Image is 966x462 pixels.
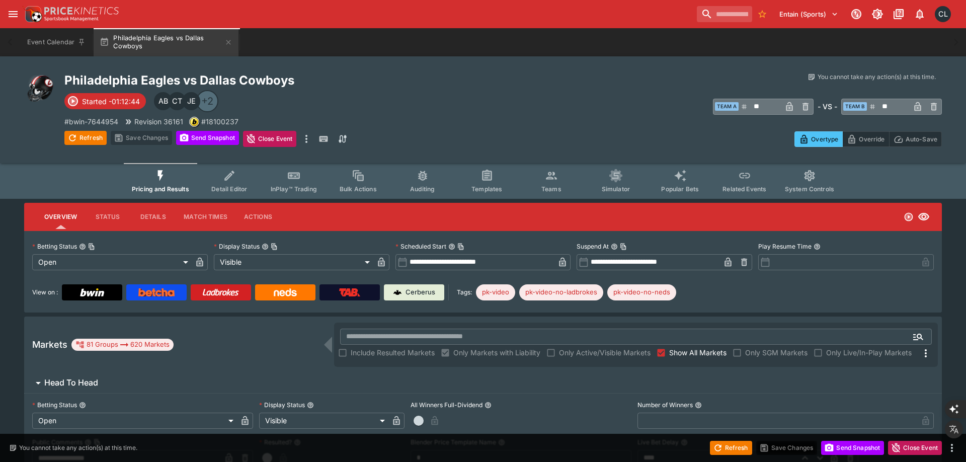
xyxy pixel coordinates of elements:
[611,243,618,250] button: Suspend AtCopy To Clipboard
[920,347,932,359] svg: More
[448,243,455,250] button: Scheduled StartCopy To Clipboard
[826,347,912,358] span: Only Live/In-Play Markets
[243,131,297,147] button: Close Event
[821,441,884,455] button: Send Snapshot
[773,6,844,22] button: Select Tenant
[134,116,183,127] p: Revision 36161
[94,28,238,56] button: Philadelphia Eagles vs Dallas Cowboys
[75,339,170,351] div: 81 Groups 620 Markets
[811,134,838,144] p: Overtype
[745,347,808,358] span: Only SGM Markets
[859,134,884,144] p: Override
[393,288,401,296] img: Cerberus
[406,287,435,297] p: Cerberus
[201,116,238,127] p: Copy To Clipboard
[935,6,951,22] div: Chad Liu
[214,254,373,270] div: Visible
[471,185,502,193] span: Templates
[868,5,887,23] button: Toggle light/dark mode
[818,72,936,82] p: You cannot take any action(s) at this time.
[541,185,561,193] span: Teams
[32,254,192,270] div: Open
[814,243,821,250] button: Play Resume Time
[457,243,464,250] button: Copy To Clipboard
[190,117,199,126] img: bwin.png
[32,339,67,350] h5: Markets
[138,288,175,296] img: Betcha
[722,185,766,193] span: Related Events
[457,284,472,300] label: Tags:
[754,6,770,22] button: No Bookmarks
[637,401,693,409] p: Number of Winners
[889,131,942,147] button: Auto-Save
[818,101,837,112] h6: - VS -
[453,347,540,358] span: Only Markets with Liability
[843,102,867,111] span: Team B
[235,205,281,229] button: Actions
[44,377,98,388] h6: Head To Head
[154,92,172,110] div: Alex Bothe
[19,443,137,452] p: You cannot take any action(s) at this time.
[182,92,200,110] div: James Edlin
[559,347,651,358] span: Only Active/Visible Markets
[88,243,95,250] button: Copy To Clipboard
[476,287,515,297] span: pk-video
[384,284,444,300] a: Cerberus
[79,402,86,409] button: Betting Status
[485,402,492,409] button: All Winners Full-Dividend
[519,287,603,297] span: pk-video-no-ladbrokes
[715,102,739,111] span: Team A
[262,243,269,250] button: Display StatusCopy To Clipboard
[906,134,937,144] p: Auto-Save
[340,185,377,193] span: Bulk Actions
[4,5,22,23] button: open drawer
[64,72,503,88] h2: Copy To Clipboard
[307,402,314,409] button: Display Status
[32,242,77,251] p: Betting Status
[130,205,176,229] button: Details
[189,117,199,127] div: bwin
[211,185,247,193] span: Detail Editor
[300,131,312,147] button: more
[785,185,834,193] span: System Controls
[176,205,235,229] button: Match Times
[196,90,218,112] div: +2
[21,28,92,56] button: Event Calendar
[661,185,699,193] span: Popular Bets
[44,7,119,15] img: PriceKinetics
[410,185,435,193] span: Auditing
[909,328,927,346] button: Open
[602,185,630,193] span: Simulator
[476,284,515,300] div: Betting Target: cerberus
[202,288,239,296] img: Ladbrokes
[259,413,388,429] div: Visible
[758,242,812,251] p: Play Resume Time
[577,242,609,251] p: Suspend At
[85,205,130,229] button: Status
[64,131,107,145] button: Refresh
[847,5,865,23] button: Connected to PK
[411,401,482,409] p: All Winners Full-Dividend
[82,96,140,107] p: Started -01:12:44
[44,17,99,21] img: Sportsbook Management
[932,3,954,25] button: Chad Liu
[22,4,42,24] img: PriceKinetics Logo
[607,284,676,300] div: Betting Target: cerberus
[351,347,435,358] span: Include Resulted Markets
[124,163,842,199] div: Event type filters
[168,92,186,110] div: Cameron Tarver
[271,243,278,250] button: Copy To Clipboard
[918,211,930,223] svg: Visible
[911,5,929,23] button: Notifications
[274,288,296,296] img: Neds
[620,243,627,250] button: Copy To Clipboard
[32,401,77,409] p: Betting Status
[32,413,237,429] div: Open
[710,441,752,455] button: Refresh
[890,5,908,23] button: Documentation
[339,288,360,296] img: TabNZ
[79,243,86,250] button: Betting StatusCopy To Clipboard
[904,212,914,222] svg: Open
[259,401,305,409] p: Display Status
[36,205,85,229] button: Overview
